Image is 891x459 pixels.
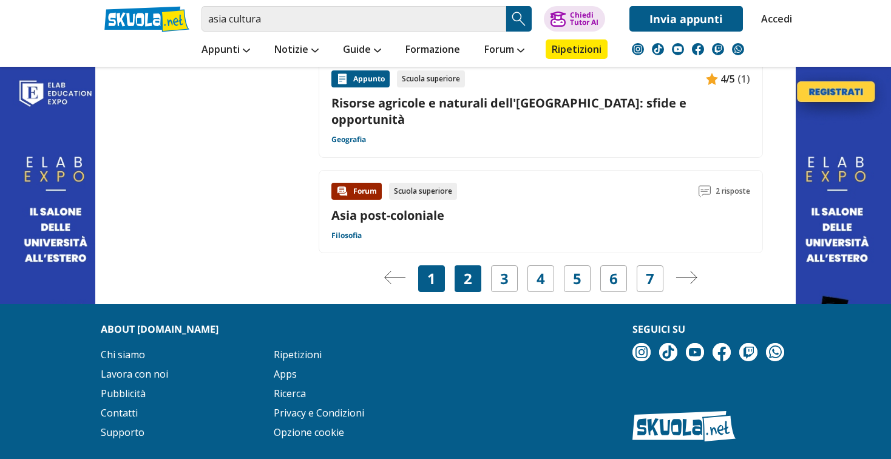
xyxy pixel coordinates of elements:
[737,71,750,87] span: (1)
[331,70,390,87] div: Appunto
[716,183,750,200] span: 2 risposte
[510,10,528,28] img: Cerca appunti, riassunti o versioni
[739,343,757,361] img: twitch
[331,231,362,240] a: Filosofia
[331,135,366,144] a: Geografia
[274,426,344,439] a: Opzione cookie
[464,270,472,287] span: 2
[537,270,545,287] a: 4
[573,270,581,287] a: 5
[389,183,457,200] div: Scuola superiore
[544,6,605,32] button: ChiediTutor AI
[692,43,704,55] img: facebook
[646,270,654,287] a: 7
[397,70,465,87] div: Scuola superiore
[384,270,406,287] a: Pagina precedente
[101,322,219,336] strong: About [DOMAIN_NAME]
[101,426,144,439] a: Supporto
[384,271,406,284] img: Pagina precedente
[686,343,704,361] img: youtube
[632,343,651,361] img: instagram
[336,185,348,197] img: Forum contenuto
[720,71,735,87] span: 4/5
[274,406,364,420] a: Privacy e Condizioni
[766,343,784,361] img: WhatsApp
[274,387,306,400] a: Ricerca
[652,43,664,55] img: tiktok
[340,39,384,61] a: Guide
[336,73,348,85] img: Appunti contenuto
[732,43,744,55] img: WhatsApp
[481,39,527,61] a: Forum
[632,411,736,441] img: Skuola.net
[706,73,718,85] img: Appunti contenuto
[676,270,697,287] a: Pagina successiva
[319,265,763,292] nav: Navigazione pagine
[632,43,644,55] img: instagram
[699,185,711,197] img: Commenti lettura
[331,207,444,223] a: Asia post-coloniale
[331,183,382,200] div: Forum
[761,6,787,32] a: Accedi
[274,348,322,361] a: Ripetizioni
[712,43,724,55] img: twitch
[570,12,598,26] div: Chiedi Tutor AI
[101,387,146,400] a: Pubblicità
[672,43,684,55] img: youtube
[632,322,685,336] strong: Seguici su
[402,39,463,61] a: Formazione
[271,39,322,61] a: Notizie
[331,95,750,127] a: Risorse agricole e naturali dell'[GEOGRAPHIC_DATA]: sfide e opportunità
[546,39,608,59] a: Ripetizioni
[609,270,618,287] a: 6
[629,6,743,32] a: Invia appunti
[274,367,297,381] a: Apps
[202,6,506,32] input: Cerca appunti, riassunti o versioni
[427,270,436,287] a: 1
[676,271,697,284] img: Pagina successiva
[101,348,145,361] a: Chi siamo
[659,343,677,361] img: tiktok
[101,367,168,381] a: Lavora con noi
[500,270,509,287] a: 3
[506,6,532,32] button: Search Button
[713,343,731,361] img: facebook
[101,406,138,420] a: Contatti
[198,39,253,61] a: Appunti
